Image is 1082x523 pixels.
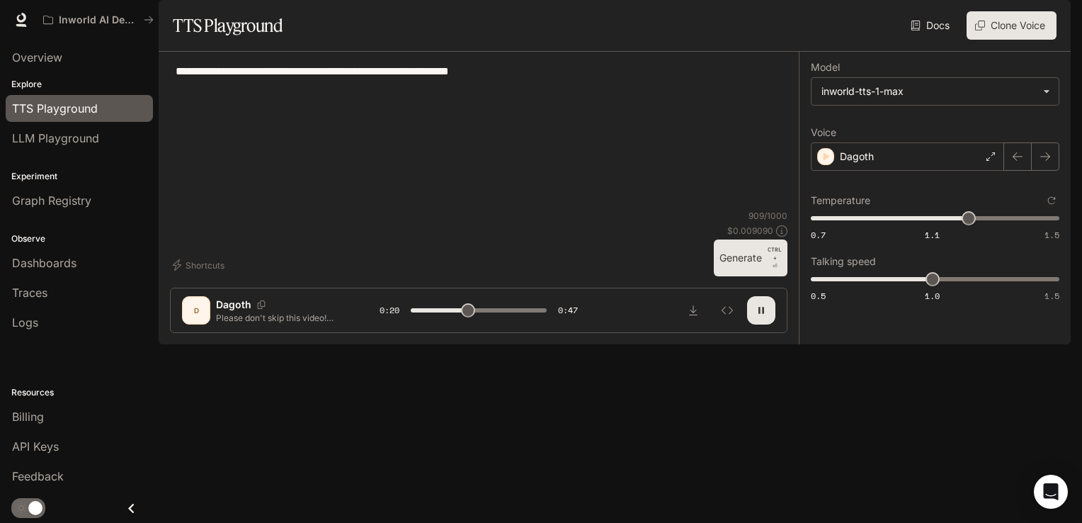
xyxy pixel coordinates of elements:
[59,14,138,26] p: Inworld AI Demos
[380,303,399,317] span: 0:20
[840,150,874,164] p: Dagoth
[1044,290,1059,302] span: 1.5
[925,229,940,241] span: 1.1
[679,296,707,325] button: Download audio
[811,128,836,137] p: Voice
[216,312,346,324] p: Please don't skip this video! Please, just listen. I have something important to say. Homeland Se...
[821,84,1036,99] div: inworld-tts-1-max
[811,78,1059,105] div: inworld-tts-1-max
[925,290,940,302] span: 1.0
[714,240,787,276] button: GenerateCTRL +⏎
[1034,475,1068,509] div: Open Intercom Messenger
[967,11,1057,40] button: Clone Voice
[811,62,840,72] p: Model
[37,6,160,34] button: All workspaces
[811,257,876,266] p: Talking speed
[811,229,826,241] span: 0.7
[713,296,741,325] button: Inspect
[1044,193,1059,208] button: Reset to default
[811,196,870,206] p: Temperature
[170,254,230,276] button: Shortcuts
[768,245,782,262] p: CTRL +
[811,290,826,302] span: 0.5
[185,299,207,322] div: D
[251,300,271,309] button: Copy Voice ID
[908,11,955,40] a: Docs
[173,11,283,40] h1: TTS Playground
[768,245,782,271] p: ⏎
[1044,229,1059,241] span: 1.5
[216,298,251,312] p: Dagoth
[558,303,578,317] span: 0:47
